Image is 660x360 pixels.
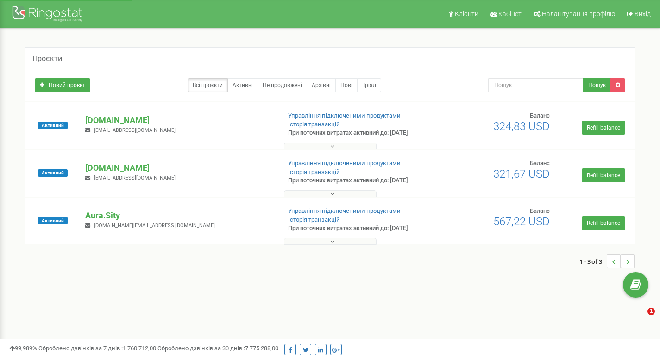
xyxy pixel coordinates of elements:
[582,216,625,230] a: Refill balance
[288,112,401,119] a: Управління підключеними продуктами
[12,4,86,25] img: Ringostat Logo
[38,217,68,224] span: Активний
[530,112,550,119] span: Баланс
[582,168,625,182] a: Refill balance
[94,175,176,181] span: [EMAIL_ADDRESS][DOMAIN_NAME]
[32,55,62,63] h5: Проєкти
[123,345,156,352] u: 1 760 712,00
[245,345,278,352] u: 7 775 288,00
[288,176,425,185] p: При поточних витратах активний до: [DATE]
[288,129,425,137] p: При поточних витратах активний до: [DATE]
[582,121,625,135] a: Refill balance
[258,78,307,92] a: Не продовжені
[288,160,401,167] a: Управління підключеними продуктами
[157,345,278,352] span: Оброблено дзвінків за 30 днів :
[288,121,340,128] a: Історія транзакцій
[85,162,273,174] p: [DOMAIN_NAME]
[85,114,273,126] p: [DOMAIN_NAME]
[542,10,615,18] span: Налаштування профілю
[38,122,68,129] span: Активний
[498,10,522,18] span: Кабінет
[188,78,228,92] a: Всі проєкти
[455,10,478,18] span: Клієнти
[227,78,258,92] a: Активні
[635,10,651,18] span: Вихід
[579,245,635,278] nav: ...
[530,160,550,167] span: Баланс
[629,308,651,330] iframe: Intercom live chat
[583,78,611,92] button: Пошук
[493,120,550,133] span: 324,83 USD
[647,308,655,315] span: 1
[493,168,550,180] span: 321,67 USD
[38,169,68,177] span: Активний
[94,223,215,229] span: [DOMAIN_NAME][EMAIL_ADDRESS][DOMAIN_NAME]
[288,207,401,214] a: Управління підключеними продуктами
[288,224,425,233] p: При поточних витратах активний до: [DATE]
[307,78,336,92] a: Архівні
[85,210,273,222] p: Aura.Sity
[493,215,550,228] span: 567,22 USD
[357,78,381,92] a: Тріал
[35,78,90,92] a: Новий проєкт
[288,168,340,175] a: Історія транзакцій
[38,345,156,352] span: Оброблено дзвінків за 7 днів :
[579,254,607,268] span: 1 - 3 of 3
[488,78,584,92] input: Пошук
[94,127,176,133] span: [EMAIL_ADDRESS][DOMAIN_NAME]
[288,216,340,223] a: Історія транзакцій
[530,207,550,214] span: Баланс
[9,345,37,352] span: 99,989%
[335,78,358,92] a: Нові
